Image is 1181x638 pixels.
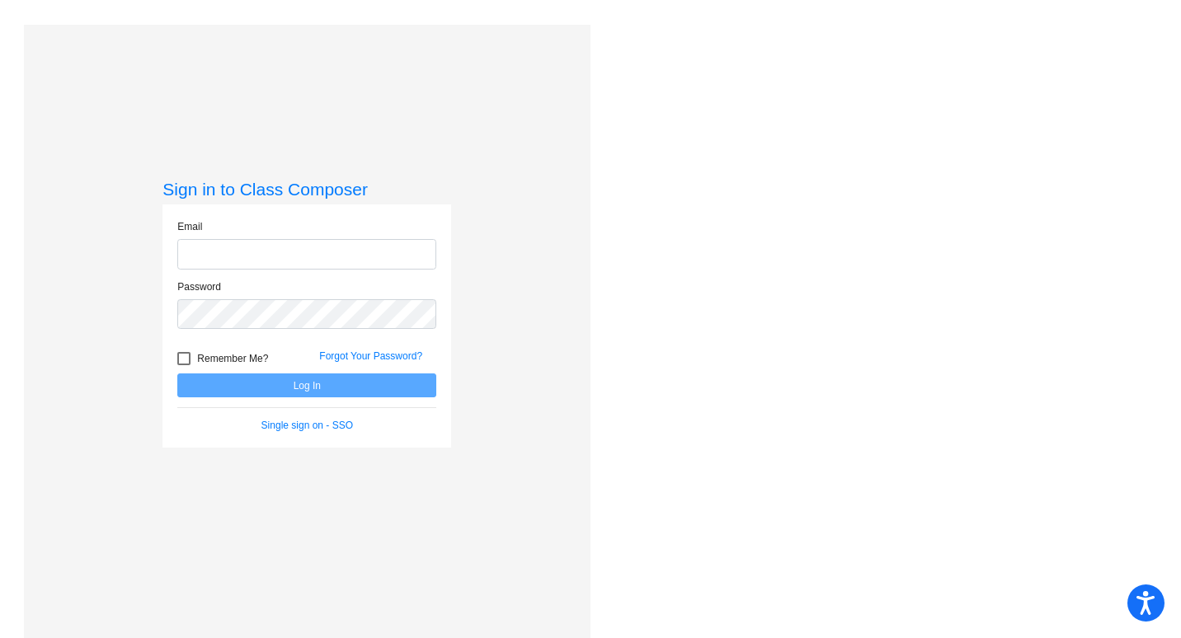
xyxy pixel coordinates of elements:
label: Password [177,279,221,294]
a: Forgot Your Password? [319,350,422,362]
a: Single sign on - SSO [261,420,353,431]
button: Log In [177,373,436,397]
label: Email [177,219,202,234]
span: Remember Me? [197,349,268,368]
h3: Sign in to Class Composer [162,179,451,199]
